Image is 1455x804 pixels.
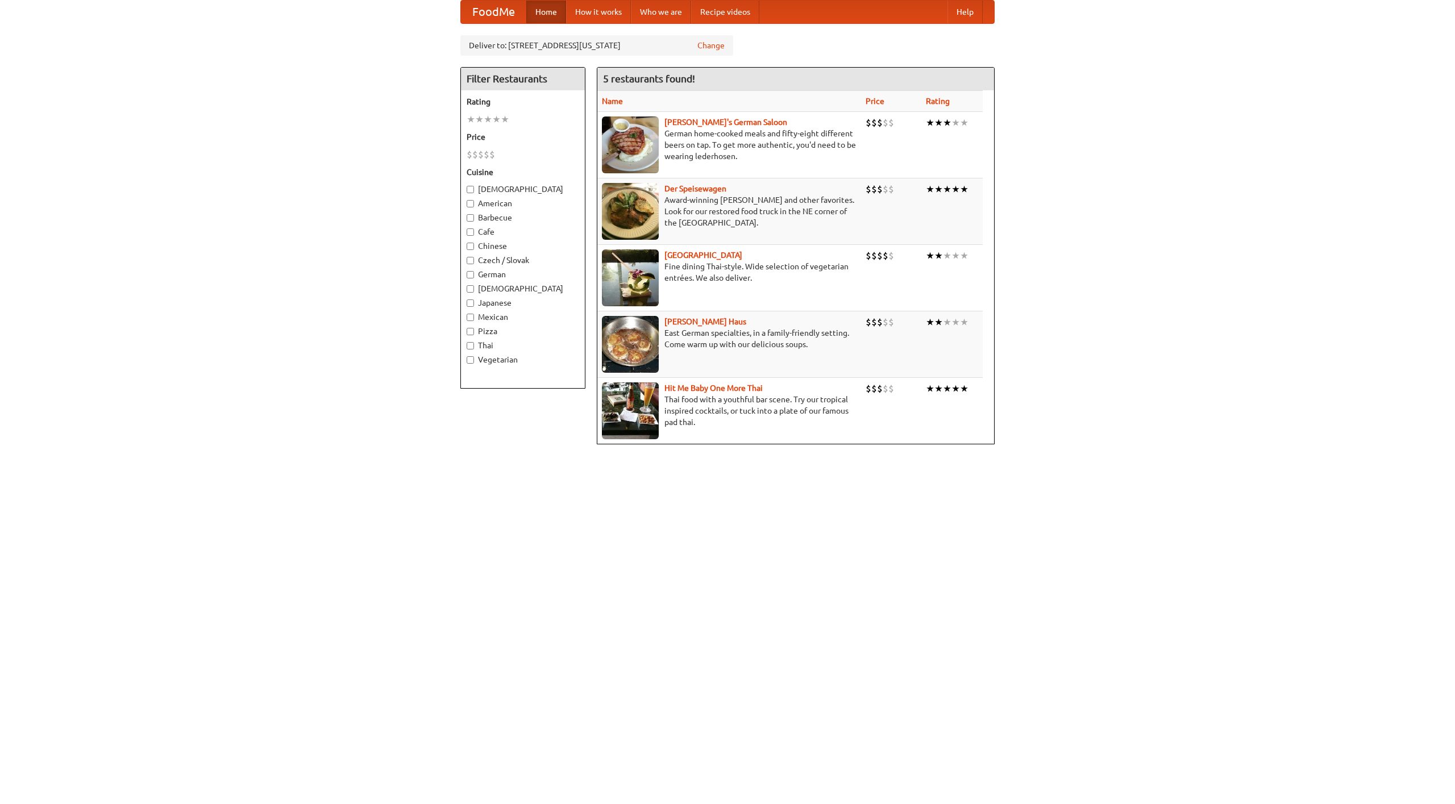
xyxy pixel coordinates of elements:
h5: Cuisine [467,166,579,178]
input: [DEMOGRAPHIC_DATA] [467,285,474,293]
li: ★ [926,249,934,262]
li: $ [877,382,883,395]
b: Hit Me Baby One More Thai [664,384,763,393]
label: Pizza [467,326,579,337]
img: babythai.jpg [602,382,659,439]
input: German [467,271,474,278]
a: Der Speisewagen [664,184,726,193]
li: $ [888,316,894,328]
div: Deliver to: [STREET_ADDRESS][US_STATE] [460,35,733,56]
li: $ [888,116,894,129]
li: ★ [943,316,951,328]
input: Pizza [467,328,474,335]
li: $ [883,183,888,195]
label: [DEMOGRAPHIC_DATA] [467,184,579,195]
li: ★ [943,116,951,129]
label: German [467,269,579,280]
a: How it works [566,1,631,23]
li: ★ [501,113,509,126]
p: Fine dining Thai-style. Wide selection of vegetarian entrées. We also deliver. [602,261,857,284]
input: Japanese [467,299,474,307]
li: ★ [960,249,968,262]
b: [PERSON_NAME]'s German Saloon [664,118,787,127]
li: $ [871,116,877,129]
a: Help [947,1,983,23]
li: ★ [484,113,492,126]
a: [PERSON_NAME] Haus [664,317,746,326]
li: ★ [951,382,960,395]
li: $ [866,183,871,195]
li: $ [871,183,877,195]
li: $ [489,148,495,161]
li: ★ [926,183,934,195]
li: $ [866,316,871,328]
a: Recipe videos [691,1,759,23]
li: $ [888,249,894,262]
li: $ [866,382,871,395]
label: Mexican [467,311,579,323]
li: $ [888,183,894,195]
h4: Filter Restaurants [461,68,585,90]
li: $ [877,116,883,129]
li: ★ [492,113,501,126]
li: ★ [926,116,934,129]
li: ★ [951,183,960,195]
li: $ [877,249,883,262]
input: [DEMOGRAPHIC_DATA] [467,186,474,193]
li: ★ [934,116,943,129]
a: Who we are [631,1,691,23]
li: ★ [960,183,968,195]
label: Barbecue [467,212,579,223]
li: ★ [926,316,934,328]
input: Chinese [467,243,474,250]
li: $ [871,382,877,395]
li: $ [472,148,478,161]
li: ★ [943,382,951,395]
li: ★ [475,113,484,126]
a: Rating [926,97,950,106]
li: $ [467,148,472,161]
li: ★ [934,316,943,328]
li: $ [871,249,877,262]
input: Mexican [467,314,474,321]
li: $ [883,382,888,395]
h5: Rating [467,96,579,107]
li: ★ [934,382,943,395]
li: ★ [926,382,934,395]
label: Chinese [467,240,579,252]
li: $ [484,148,489,161]
img: kohlhaus.jpg [602,316,659,373]
p: German home-cooked meals and fifty-eight different beers on tap. To get more authentic, you'd nee... [602,128,857,162]
li: ★ [951,116,960,129]
input: Vegetarian [467,356,474,364]
li: ★ [960,316,968,328]
label: [DEMOGRAPHIC_DATA] [467,283,579,294]
img: esthers.jpg [602,116,659,173]
li: ★ [934,249,943,262]
li: $ [883,116,888,129]
li: $ [883,316,888,328]
label: Czech / Slovak [467,255,579,266]
li: $ [871,316,877,328]
li: ★ [943,249,951,262]
label: Japanese [467,297,579,309]
a: Home [526,1,566,23]
li: ★ [960,116,968,129]
input: Czech / Slovak [467,257,474,264]
h5: Price [467,131,579,143]
li: ★ [934,183,943,195]
a: [GEOGRAPHIC_DATA] [664,251,742,260]
a: FoodMe [461,1,526,23]
li: ★ [951,316,960,328]
a: Name [602,97,623,106]
li: $ [877,316,883,328]
input: Barbecue [467,214,474,222]
li: $ [888,382,894,395]
p: Award-winning [PERSON_NAME] and other favorites. Look for our restored food truck in the NE corne... [602,194,857,228]
p: Thai food with a youthful bar scene. Try our tropical inspired cocktails, or tuck into a plate of... [602,394,857,428]
label: American [467,198,579,209]
li: $ [866,249,871,262]
label: Thai [467,340,579,351]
